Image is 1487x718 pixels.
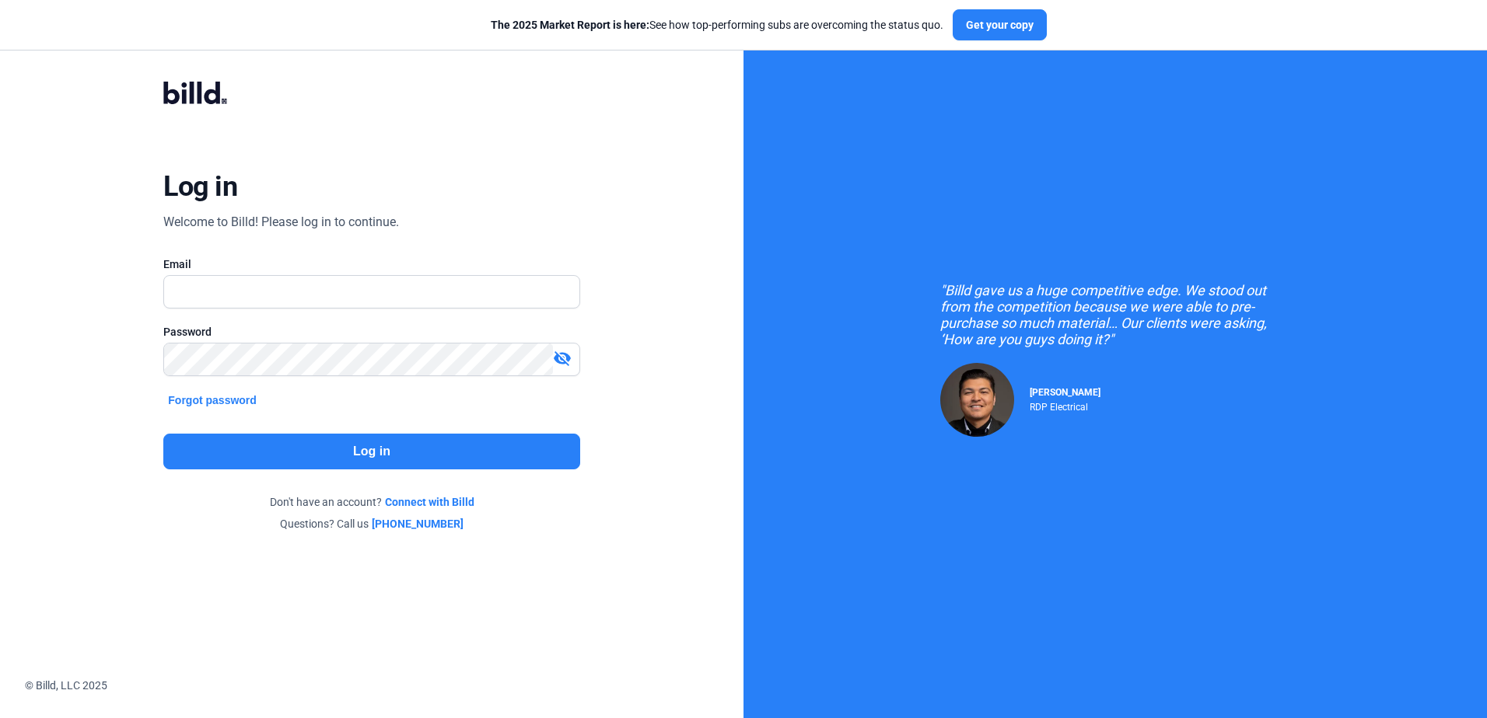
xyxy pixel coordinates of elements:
div: Don't have an account? [163,494,579,510]
a: Connect with Billd [385,494,474,510]
button: Forgot password [163,392,261,409]
div: Password [163,324,579,340]
span: The 2025 Market Report is here: [491,19,649,31]
div: See how top-performing subs are overcoming the status quo. [491,17,943,33]
div: Questions? Call us [163,516,579,532]
mat-icon: visibility_off [553,349,572,368]
div: Log in [163,169,237,204]
div: "Billd gave us a huge competitive edge. We stood out from the competition because we were able to... [940,282,1290,347]
div: Email [163,256,579,272]
button: Log in [163,434,579,469]
a: [PHONE_NUMBER] [372,516,464,532]
span: [PERSON_NAME] [1030,387,1100,398]
div: RDP Electrical [1030,398,1100,413]
img: Raul Pacheco [940,363,1014,437]
button: Get your copy [953,9,1047,40]
div: Welcome to Billd! Please log in to continue. [163,213,399,232]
